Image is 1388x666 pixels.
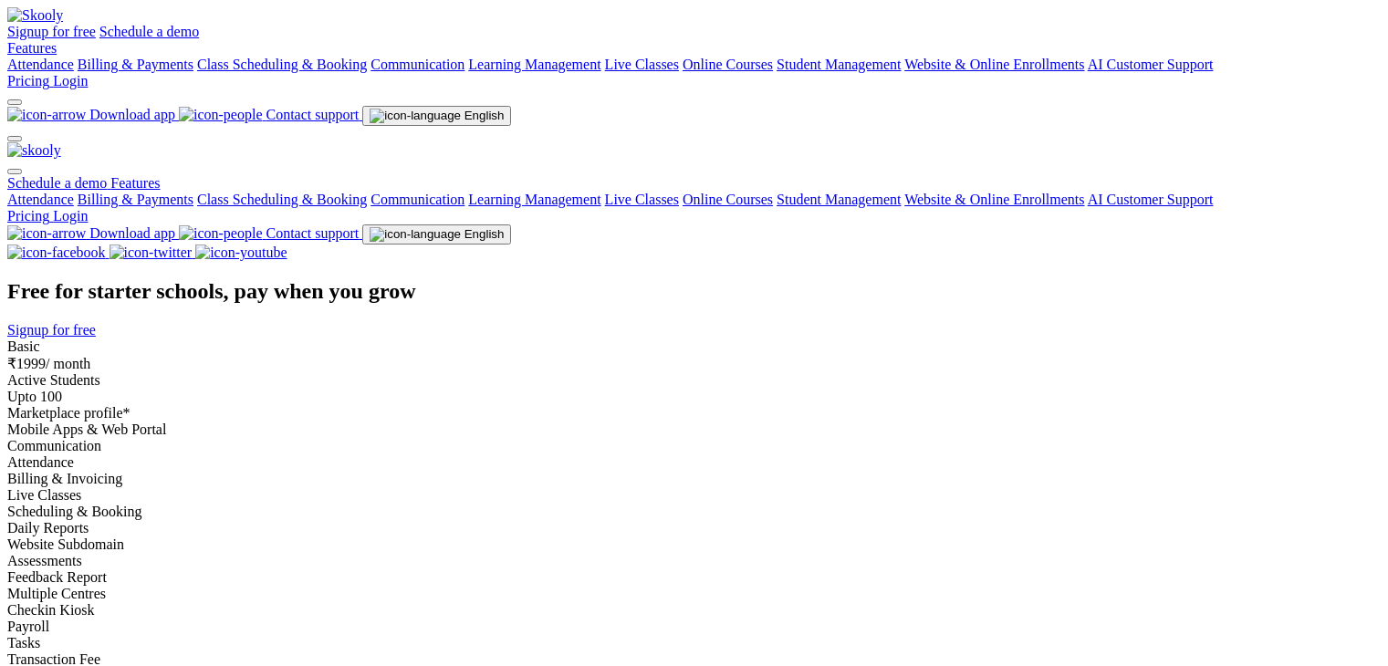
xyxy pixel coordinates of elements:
span: English [464,227,505,241]
a: Online Courses [683,57,773,72]
a: Download app [7,107,179,122]
a: Billing & Payments [78,192,193,207]
a: Download app [7,225,179,241]
a: Signup for free [7,24,96,39]
img: icon-youtube [195,245,287,261]
span: / month [46,356,90,371]
button: change language [362,106,511,126]
a: Student Management [777,57,901,72]
a: Features [110,175,160,191]
div: Marketplace profile* [7,405,1381,421]
a: Class Scheduling & Booking [197,192,367,207]
a: AI Customer Support [1088,192,1214,207]
div: Billing & Invoicing [7,471,1381,487]
img: icon-language [370,109,461,123]
a: Website & Online Enrollments [904,57,1084,72]
button: change language [362,224,511,245]
div: Multiple Centres [7,586,1381,602]
img: icon-people [179,107,263,123]
a: Pricing [7,73,53,88]
span: ₹1999 [7,356,46,371]
span: Contact support [266,225,359,241]
a: Schedule a demo [7,175,110,191]
a: Learning Management [468,192,600,207]
a: Contact support [179,107,362,122]
div: Live Classes [7,487,1381,504]
a: Features [7,40,57,56]
a: Login [53,73,88,88]
div: Mobile Apps & Web Portal [7,421,1381,438]
img: icon-facebook [7,245,106,261]
div: Checkin Kiosk [7,602,1381,619]
span: Download app [89,225,175,241]
span: Pricing [7,208,49,224]
span: Contact support [266,107,359,122]
a: Student Management [777,192,901,207]
a: Communication [370,57,464,72]
a: Schedule a demo [99,24,199,39]
a: Signup for free [7,322,96,338]
div: Website Subdomain [7,536,1381,553]
h1: Free for starter schools, pay when you grow [7,279,1381,304]
a: Live Classes [605,192,679,207]
img: icon-language [370,227,461,242]
span: Download app [89,107,175,122]
div: Scheduling & Booking [7,504,1381,520]
a: Attendance [7,57,74,72]
div: Upto 100 [7,389,1381,405]
div: Active Students [7,372,1381,389]
img: icon-arrow [7,107,86,123]
div: Tasks [7,635,1381,651]
img: skooly [7,142,61,159]
a: Attendance [7,192,74,207]
a: Class Scheduling & Booking [197,57,367,72]
div: Payroll [7,619,1381,635]
span: Pricing [7,73,49,88]
a: Billing & Payments [78,57,193,72]
a: Communication [370,192,464,207]
a: Pricing [7,208,53,224]
a: Login [53,208,88,224]
a: AI Customer Support [1088,57,1214,72]
a: Contact support [179,225,362,241]
a: Learning Management [468,57,600,72]
a: Live Classes [605,57,679,72]
div: Daily Reports [7,520,1381,536]
span: English [464,109,505,122]
img: Skooly [7,7,63,24]
a: Website & Online Enrollments [904,192,1084,207]
a: Online Courses [683,192,773,207]
img: icon-twitter [110,245,193,261]
span: Schedule a demo [7,175,107,191]
div: Assessments [7,553,1381,569]
div: Communication [7,438,1381,454]
button: open mobile menu [7,136,22,141]
img: icon-people [179,225,263,242]
div: Basic [7,338,1381,355]
div: Attendance [7,454,1381,471]
div: Feedback Report [7,569,1381,586]
button: close mobile menu [7,169,22,174]
img: icon-arrow [7,225,86,242]
button: dropdown menu [7,99,22,105]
